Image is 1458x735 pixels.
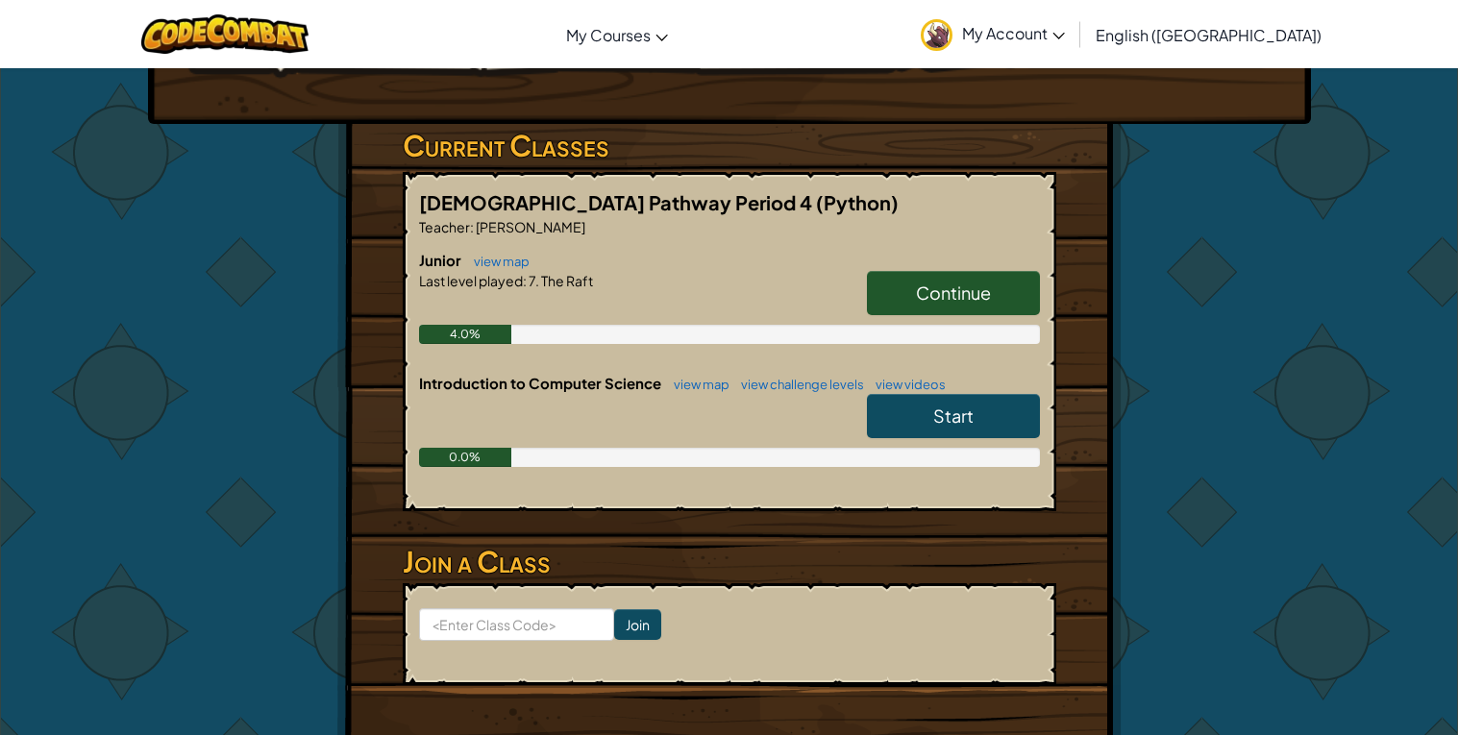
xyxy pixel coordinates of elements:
[403,124,1056,167] h3: Current Classes
[419,374,664,392] span: Introduction to Computer Science
[523,272,527,289] span: :
[419,272,523,289] span: Last level played
[816,190,899,214] span: (Python)
[921,19,952,51] img: avatar
[419,251,464,269] span: Junior
[419,218,470,235] span: Teacher
[403,540,1056,583] h3: Join a Class
[419,608,614,641] input: <Enter Class Code>
[464,254,530,269] a: view map
[556,9,678,61] a: My Courses
[141,14,309,54] img: CodeCombat logo
[614,609,661,640] input: Join
[962,23,1065,43] span: My Account
[474,218,585,235] span: [PERSON_NAME]
[419,325,512,344] div: 4.0%
[419,190,816,214] span: [DEMOGRAPHIC_DATA] Pathway Period 4
[916,282,991,304] span: Continue
[933,404,974,427] span: Start
[731,377,864,392] a: view challenge levels
[470,218,474,235] span: :
[1096,25,1322,45] span: English ([GEOGRAPHIC_DATA])
[527,272,539,289] span: 7.
[1086,9,1331,61] a: English ([GEOGRAPHIC_DATA])
[419,448,512,467] div: 0.0%
[566,25,651,45] span: My Courses
[539,272,593,289] span: The Raft
[664,377,729,392] a: view map
[866,377,946,392] a: view videos
[911,4,1075,64] a: My Account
